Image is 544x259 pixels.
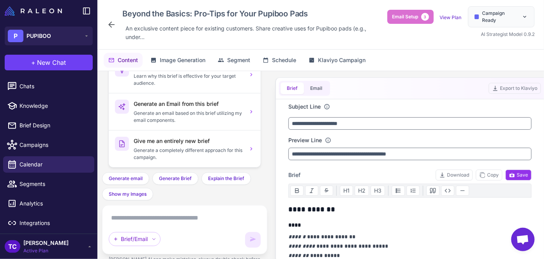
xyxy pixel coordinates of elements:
[476,170,502,180] button: Copy
[134,110,244,124] p: Generate an email based on this brief utilizing my email components.
[23,247,69,254] span: Active Plan
[482,10,519,24] span: Campaign Ready
[436,170,473,180] button: Download
[19,82,88,91] span: Chats
[208,175,244,182] span: Explain the Brief
[5,55,93,70] button: +New Chat
[146,53,210,68] button: Image Generation
[340,186,353,196] button: H1
[109,232,161,246] div: Brief/Email
[109,191,147,198] span: Show my Images
[104,53,143,68] button: Content
[119,6,387,21] div: Click to edit campaign name
[134,73,244,87] p: Learn why this brief is effective for your target audience.
[160,56,205,64] span: Image Generation
[387,10,434,24] button: Email Setup3
[440,14,462,20] a: View Plan
[288,136,322,145] label: Preview Line
[213,53,255,68] button: Segment
[102,188,153,200] button: Show my Images
[19,141,88,149] span: Campaigns
[304,53,370,68] button: Klaviyo Campaign
[8,30,23,42] div: P
[421,13,429,21] span: 3
[5,6,62,16] img: Raleon Logo
[19,121,88,130] span: Brief Design
[5,240,20,253] div: TC
[489,83,541,94] button: Export to Klaviyo
[371,186,385,196] button: H3
[3,176,94,192] a: Segments
[32,58,36,67] span: +
[288,102,321,111] label: Subject Line
[5,6,65,16] a: Raleon Logo
[258,53,301,68] button: Schedule
[19,219,88,227] span: Integrations
[227,56,250,64] span: Segment
[134,100,244,108] h3: Generate an Email from this brief
[3,195,94,212] a: Analytics
[37,58,66,67] span: New Chat
[109,175,143,182] span: Generate email
[19,199,88,208] span: Analytics
[19,180,88,188] span: Segments
[272,56,296,64] span: Schedule
[201,172,251,185] button: Explain the Brief
[23,239,69,247] span: [PERSON_NAME]
[122,23,387,43] div: Click to edit description
[102,172,149,185] button: Generate email
[505,170,532,180] button: Save
[26,32,51,40] span: PUPIBOO
[318,56,366,64] span: Klaviyo Campaign
[3,137,94,153] a: Campaigns
[304,82,329,94] button: Email
[152,172,198,185] button: Generate Brief
[3,98,94,114] a: Knowledge
[3,215,94,231] a: Integrations
[125,24,384,41] span: An exclusive content piece for existing customers. Share creative uses for Pupiboo pads (e.g., un...
[509,171,528,179] span: Save
[511,228,535,251] div: Open chat
[355,186,369,196] button: H2
[281,82,304,94] button: Brief
[3,78,94,95] a: Chats
[3,156,94,173] a: Calendar
[159,175,192,182] span: Generate Brief
[5,27,93,45] button: PPUPIBOO
[134,147,244,161] p: Generate a completely different approach for this campaign.
[19,160,88,169] span: Calendar
[392,13,418,20] span: Email Setup
[3,117,94,134] a: Brief Design
[134,137,244,145] h3: Give me an entirely new brief
[481,31,535,37] span: AI Strategist Model 0.9.2
[479,171,499,179] span: Copy
[118,56,138,64] span: Content
[19,102,88,110] span: Knowledge
[288,171,300,179] span: Brief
